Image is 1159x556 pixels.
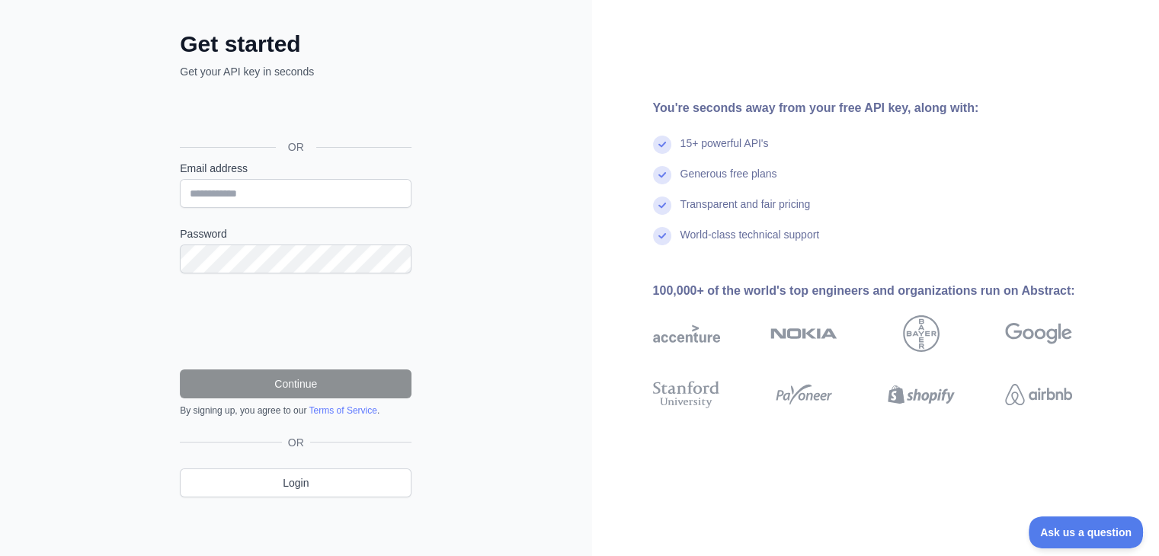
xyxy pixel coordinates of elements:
[1005,378,1072,411] img: airbnb
[282,435,310,450] span: OR
[180,161,411,176] label: Email address
[653,197,671,215] img: check mark
[180,369,411,398] button: Continue
[653,227,671,245] img: check mark
[680,227,820,257] div: World-class technical support
[770,378,837,411] img: payoneer
[653,378,720,411] img: stanford university
[180,30,411,58] h2: Get started
[1029,516,1144,548] iframe: Toggle Customer Support
[653,136,671,154] img: check mark
[888,378,955,411] img: shopify
[180,226,411,241] label: Password
[309,405,376,416] a: Terms of Service
[903,315,940,352] img: bayer
[653,282,1121,300] div: 100,000+ of the world's top engineers and organizations run on Abstract:
[680,166,777,197] div: Generous free plans
[653,315,720,352] img: accenture
[276,139,316,155] span: OR
[172,96,416,129] iframe: Knop Inloggen met Google
[680,136,769,166] div: 15+ powerful API's
[180,292,411,351] iframe: reCAPTCHA
[653,166,671,184] img: check mark
[1005,315,1072,352] img: google
[680,197,811,227] div: Transparent and fair pricing
[770,315,837,352] img: nokia
[180,468,411,497] a: Login
[653,99,1121,117] div: You're seconds away from your free API key, along with:
[180,404,411,417] div: By signing up, you agree to our .
[180,64,411,79] p: Get your API key in seconds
